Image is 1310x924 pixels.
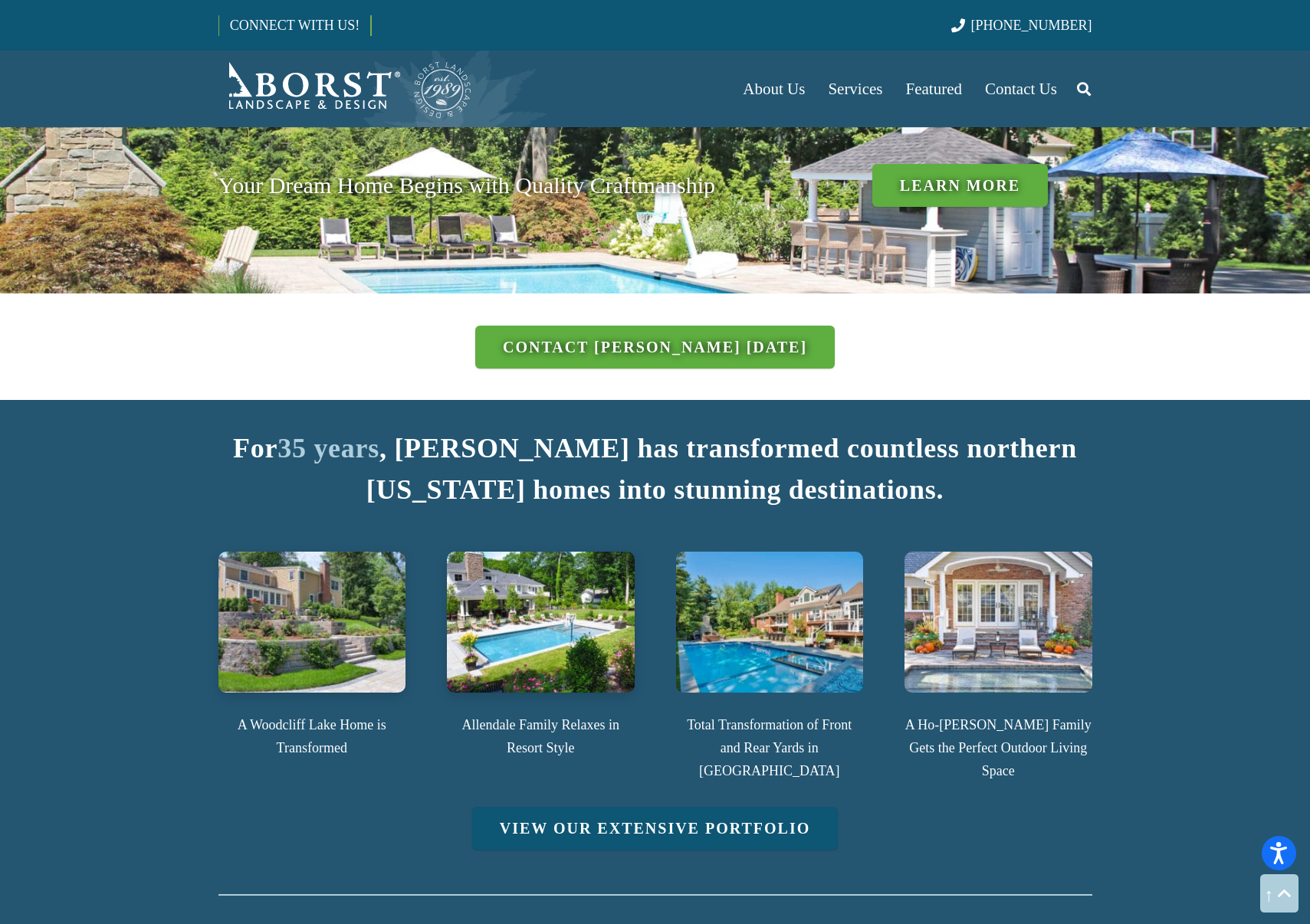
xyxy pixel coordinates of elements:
[985,80,1057,98] span: Contact Us
[219,7,370,44] a: CONNECT WITH US!
[971,18,1092,33] span: [PHONE_NUMBER]
[1260,874,1299,913] a: Back to top
[475,326,835,369] a: Contact [PERSON_NAME] [DATE]
[973,51,1069,127] a: Contact Us
[218,174,787,197] p: Your Dream Home Begins with Quality Craftmanship
[828,80,882,98] span: Services
[472,807,839,850] a: View Our Extensive Portfolio
[743,80,805,98] span: About Us
[951,18,1092,33] a: [PHONE_NUMBER]
[218,58,473,120] a: Borst-Logo
[816,51,894,127] a: Services
[872,164,1048,207] a: Learn More
[676,713,864,782] p: Total Transformation of Front and Rear Yards in [GEOGRAPHIC_DATA]
[218,713,406,759] p: A Woodcliff Lake Home is Transformed
[895,51,973,127] a: Featured
[731,51,816,127] a: About Us
[233,433,1077,505] b: For , [PERSON_NAME] has transformed countless northern [US_STATE] homes into stunning destinations.
[905,713,1092,782] p: A Ho-[PERSON_NAME] Family Gets the Perfect Outdoor Living Space
[1069,70,1099,108] a: Search
[447,713,635,759] p: Allendale Family Relaxes in Resort Style
[906,80,962,98] span: Featured
[277,433,379,464] span: 35 years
